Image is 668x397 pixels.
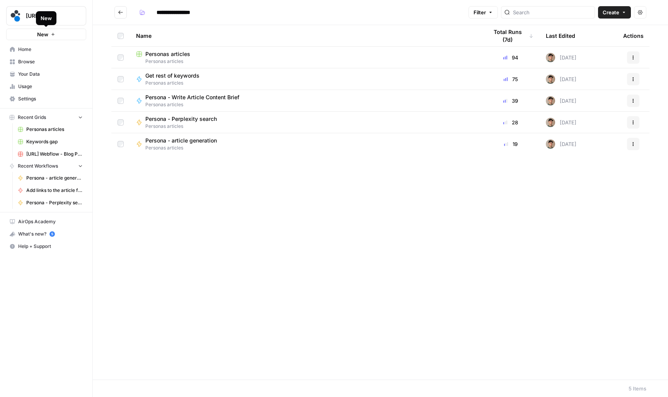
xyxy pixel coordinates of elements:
span: Persona - Write Article Content Brief [145,93,239,101]
span: Get rest of keywords [145,72,199,80]
span: [URL] Webflow - Blog Posts Refresh [26,151,83,158]
span: Create [603,8,619,16]
span: Filter [474,8,486,16]
button: What's new? 5 [6,228,86,240]
div: 75 [488,75,533,83]
span: Personas articles [145,101,245,108]
span: Recent Grids [18,114,46,121]
a: Personas articlesPersonas articles [136,50,475,65]
span: Personas articles [136,58,475,65]
div: [DATE] [546,96,576,105]
img: bpsmmg7ns9rlz03fz0nd196eddmi [546,75,555,84]
span: New [37,31,48,38]
span: Personas articles [145,144,223,151]
div: [DATE] [546,53,576,62]
span: Your Data [18,71,83,78]
input: Search [513,8,591,16]
img: bpsmmg7ns9rlz03fz0nd196eddmi [546,118,555,127]
span: Home [18,46,83,53]
span: Personas articles [145,80,206,87]
div: Last Edited [546,25,575,46]
div: 94 [488,54,533,61]
a: Persona - Perplexity search [14,197,86,209]
a: Add links to the article from the knowledge base, perplexity and prior links [14,184,86,197]
span: Settings [18,95,83,102]
span: Persona - Perplexity search [145,115,217,123]
span: Add links to the article from the knowledge base, perplexity and prior links [26,187,83,194]
div: [DATE] [546,118,576,127]
button: Filter [469,6,498,19]
text: 5 [51,232,53,236]
a: Personas articles [14,123,86,136]
div: 5 Items [629,385,646,392]
span: Help + Support [18,243,83,250]
span: Browse [18,58,83,65]
button: Workspace: spot.ai [6,6,86,25]
a: [URL] Webflow - Blog Posts Refresh [14,148,86,160]
button: New [6,29,86,40]
span: Keywords gap [26,138,83,145]
a: Browse [6,56,86,68]
a: Get rest of keywordsPersonas articles [136,72,475,87]
div: Total Runs (7d) [488,25,533,46]
a: Home [6,43,86,56]
img: spot.ai Logo [9,9,23,23]
button: Help + Support [6,240,86,253]
img: bpsmmg7ns9rlz03fz0nd196eddmi [546,53,555,62]
div: [DATE] [546,75,576,84]
div: [DATE] [546,139,576,149]
a: Keywords gap [14,136,86,148]
button: Create [598,6,631,19]
a: AirOps Academy [6,215,86,228]
a: Your Data [6,68,86,80]
div: 39 [488,97,533,105]
a: Usage [6,80,86,93]
a: Persona - article generation [14,172,86,184]
img: bpsmmg7ns9rlz03fz0nd196eddmi [546,96,555,105]
span: Usage [18,83,83,90]
div: What's new? [7,228,86,240]
span: Persona - article generation [26,175,83,182]
span: [URL] [26,12,73,20]
button: Recent Workflows [6,160,86,172]
span: AirOps Academy [18,218,83,225]
div: 28 [488,119,533,126]
span: Persona - article generation [145,137,217,144]
span: Personas articles [145,123,223,130]
span: Persona - Perplexity search [26,199,83,206]
a: 5 [49,231,55,237]
button: Recent Grids [6,112,86,123]
span: Personas articles [145,50,190,58]
div: Actions [623,25,644,46]
a: Persona - article generationPersonas articles [136,137,475,151]
img: bpsmmg7ns9rlz03fz0nd196eddmi [546,139,555,149]
span: Personas articles [26,126,83,133]
div: 19 [488,140,533,148]
a: Persona - Perplexity searchPersonas articles [136,115,475,130]
a: Persona - Write Article Content BriefPersonas articles [136,93,475,108]
a: Settings [6,93,86,105]
div: Name [136,25,475,46]
span: Recent Workflows [18,163,58,170]
button: Go back [114,6,127,19]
